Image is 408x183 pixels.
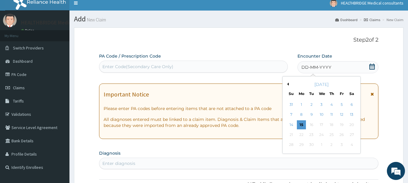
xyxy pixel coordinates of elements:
div: Choose Friday, September 12th, 2025 [337,110,346,119]
div: Choose Friday, September 5th, 2025 [337,100,346,109]
img: d_794563401_company_1708531726252_794563401 [11,30,24,45]
div: Choose Sunday, September 14th, 2025 [287,120,296,129]
div: Enter diagnosis [102,160,135,166]
div: Tu [309,91,314,96]
div: month 2025-09 [286,100,357,150]
div: Enter Code(Secondary Care Only) [102,64,173,70]
div: Not available Monday, September 22nd, 2025 [297,130,306,139]
div: Mo [299,91,304,96]
div: Choose Thursday, September 11th, 2025 [327,110,336,119]
textarea: Type your message and hit 'Enter' [3,120,115,141]
span: HEALTHBRIDGE Medical consultants [341,0,403,6]
div: Not available Sunday, September 28th, 2025 [287,140,296,150]
span: Switch Providers [13,45,44,51]
h1: Important Notice [104,91,149,98]
span: DD-MM-YYYY [301,64,331,70]
p: HEALTHBRIDGE Medical consultants [21,20,105,25]
div: Fr [339,91,344,96]
div: Not available Friday, September 19th, 2025 [337,120,346,129]
div: Chat with us now [31,34,101,42]
p: Step 2 of 2 [99,37,379,43]
button: Previous Month [286,83,289,86]
li: New Claim [381,17,403,22]
div: Choose Saturday, September 6th, 2025 [347,100,356,109]
label: Encounter Date [297,53,332,59]
div: Not available Monday, September 29th, 2025 [297,140,306,150]
div: Not available Friday, September 26th, 2025 [337,130,346,139]
div: Not available Wednesday, October 1st, 2025 [317,140,326,150]
div: Choose Monday, September 8th, 2025 [297,110,306,119]
div: Not available Saturday, September 20th, 2025 [347,120,356,129]
p: All diagnoses entered must be linked to a claim item. Diagnosis & Claim Items that are visible bu... [104,116,374,128]
div: Not available Friday, October 3rd, 2025 [337,140,346,150]
a: Dashboard [335,17,358,22]
h1: Add [74,15,403,23]
div: Su [289,91,294,96]
div: Not available Saturday, September 27th, 2025 [347,130,356,139]
div: Not available Thursday, September 18th, 2025 [327,120,336,129]
div: Choose Monday, September 1st, 2025 [297,100,306,109]
span: Tariffs [13,98,24,104]
div: Choose Monday, September 15th, 2025 [297,120,306,129]
div: [DATE] [285,81,358,87]
div: Choose Thursday, September 4th, 2025 [327,100,336,109]
label: PA Code / Prescription Code [99,53,161,59]
small: New Claim [86,17,106,22]
span: Claims [13,85,25,90]
div: Not available Sunday, September 21st, 2025 [287,130,296,139]
div: Not available Thursday, October 2nd, 2025 [327,140,336,150]
p: Please enter PA codes before entering items that are not attached to a PA code [104,106,374,112]
div: Choose Wednesday, September 3rd, 2025 [317,100,326,109]
div: Not available Wednesday, September 24th, 2025 [317,130,326,139]
div: Not available Saturday, October 4th, 2025 [347,140,356,150]
a: Claims [364,17,380,22]
div: Not available Tuesday, September 30th, 2025 [307,140,316,150]
span: We're online! [35,54,83,115]
div: Not available Wednesday, September 17th, 2025 [317,120,326,129]
label: Diagnosis [99,150,120,156]
div: Choose Sunday, August 31st, 2025 [287,100,296,109]
img: User Image [3,14,17,27]
div: Choose Saturday, September 13th, 2025 [347,110,356,119]
div: Not available Tuesday, September 16th, 2025 [307,120,316,129]
div: Sa [349,91,355,96]
div: Choose Tuesday, September 2nd, 2025 [307,100,316,109]
div: We [319,91,324,96]
div: Not available Thursday, September 25th, 2025 [327,130,336,139]
div: Minimize live chat window [99,3,114,17]
a: Online [21,28,36,33]
div: Not available Tuesday, September 23rd, 2025 [307,130,316,139]
div: Choose Sunday, September 7th, 2025 [287,110,296,119]
div: Choose Wednesday, September 10th, 2025 [317,110,326,119]
div: Th [329,91,334,96]
span: Dashboard [13,58,33,64]
div: Choose Tuesday, September 9th, 2025 [307,110,316,119]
